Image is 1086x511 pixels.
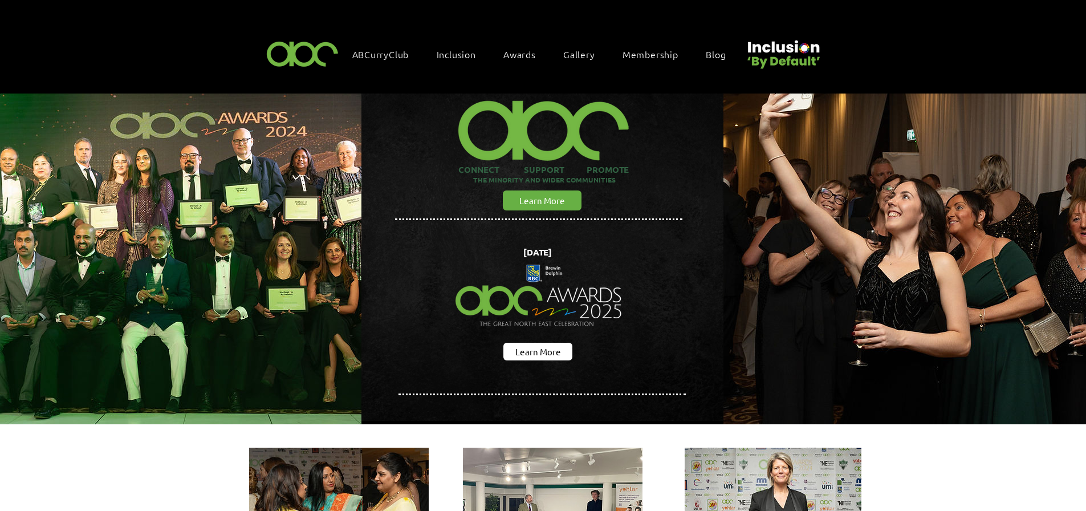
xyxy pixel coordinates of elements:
[503,190,581,210] a: Learn More
[503,343,572,360] a: Learn More
[700,42,743,66] a: Blog
[503,48,536,60] span: Awards
[563,48,595,60] span: Gallery
[743,31,822,70] img: Untitled design (22).png
[347,42,743,66] nav: Site
[515,346,561,358] span: Learn More
[347,42,426,66] a: ABCurryClub
[452,86,634,164] img: ABC-Logo-Blank-Background-01-01-2_edited.png
[361,94,724,421] img: abc background hero black.png
[523,246,552,258] span: [DATE]
[437,48,476,60] span: Inclusion
[458,164,629,175] span: CONNECT SUPPORT PROMOTE
[558,42,612,66] a: Gallery
[431,42,493,66] div: Inclusion
[706,48,726,60] span: Blog
[519,194,565,206] span: Learn More
[617,42,695,66] a: Membership
[498,42,553,66] div: Awards
[623,48,678,60] span: Membership
[352,48,409,60] span: ABCurryClub
[473,175,616,184] span: THE MINORITY AND WIDER COMMUNITIES
[445,244,633,348] img: Northern Insights Double Pager Apr 2025.png
[263,36,342,70] img: ABC-Logo-Blank-Background-01-01-2.png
